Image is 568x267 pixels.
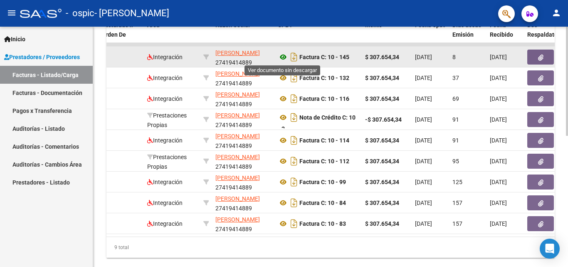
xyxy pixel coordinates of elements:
[289,111,299,124] i: Descargar documento
[490,200,507,206] span: [DATE]
[551,8,561,18] mat-icon: person
[66,4,94,22] span: - ospic
[299,158,349,165] strong: Factura C: 10 - 112
[215,132,271,149] div: 27419414889
[490,75,507,81] span: [DATE]
[147,95,183,102] span: Integración
[365,116,402,123] strong: -$ 307.654,34
[449,16,487,53] datatable-header-cell: Días desde Emisión
[215,112,260,119] span: [PERSON_NAME]
[452,22,482,38] span: Días desde Emisión
[452,137,459,144] span: 91
[299,220,346,227] strong: Factura C: 10 - 83
[452,200,462,206] span: 157
[289,217,299,230] i: Descargar documento
[215,90,271,107] div: 27419414889
[299,137,349,144] strong: Factura C: 10 - 114
[490,22,513,38] span: Fecha Recibido
[106,237,555,258] div: 9 total
[362,16,412,53] datatable-header-cell: Monto
[299,75,349,81] strong: Factura C: 10 - 132
[289,50,299,64] i: Descargar documento
[147,137,183,144] span: Integración
[94,4,169,22] span: - [PERSON_NAME]
[365,220,399,227] strong: $ 307.654,34
[215,133,260,140] span: [PERSON_NAME]
[147,200,183,206] span: Integración
[215,152,271,170] div: 27419414889
[215,70,260,77] span: [PERSON_NAME]
[299,200,346,206] strong: Factura C: 10 - 84
[144,16,200,53] datatable-header-cell: Area
[452,158,459,165] span: 95
[215,216,260,223] span: [PERSON_NAME]
[415,116,432,123] span: [DATE]
[452,116,459,123] span: 91
[215,111,271,128] div: 27419414889
[4,52,80,62] span: Prestadores / Proveedores
[215,154,260,160] span: [PERSON_NAME]
[415,220,432,227] span: [DATE]
[147,154,187,170] span: Prestaciones Propias
[490,116,507,123] span: [DATE]
[299,54,349,60] strong: Factura C: 10 - 145
[490,179,507,185] span: [DATE]
[452,179,462,185] span: 125
[147,112,187,128] span: Prestaciones Propias
[98,16,144,53] datatable-header-cell: Facturado x Orden De
[452,220,462,227] span: 157
[365,158,399,165] strong: $ 307.654,34
[215,195,260,202] span: [PERSON_NAME]
[215,194,271,212] div: 27419414889
[490,220,507,227] span: [DATE]
[540,239,560,259] div: Open Intercom Messenger
[415,75,432,81] span: [DATE]
[527,22,565,38] span: Doc Respaldatoria
[289,175,299,189] i: Descargar documento
[365,75,399,81] strong: $ 307.654,34
[215,175,260,181] span: [PERSON_NAME]
[289,196,299,210] i: Descargar documento
[415,200,432,206] span: [DATE]
[289,134,299,147] i: Descargar documento
[490,54,507,60] span: [DATE]
[415,179,432,185] span: [DATE]
[490,137,507,144] span: [DATE]
[215,173,271,191] div: 27419414889
[415,158,432,165] span: [DATE]
[147,54,183,60] span: Integración
[299,95,349,102] strong: Factura C: 10 - 116
[212,16,274,53] datatable-header-cell: Razón Social
[215,48,271,66] div: 27419414889
[365,54,399,60] strong: $ 307.654,34
[452,54,456,60] span: 8
[415,137,432,144] span: [DATE]
[147,75,183,81] span: Integración
[452,75,459,81] span: 37
[365,179,399,185] strong: $ 307.654,34
[490,95,507,102] span: [DATE]
[215,91,260,98] span: [PERSON_NAME]
[215,69,271,87] div: 27419414889
[289,155,299,168] i: Descargar documento
[490,158,507,165] span: [DATE]
[7,8,17,18] mat-icon: menu
[278,114,356,132] strong: Nota de Crédito C: 10 - 3
[415,95,432,102] span: [DATE]
[289,92,299,105] i: Descargar documento
[101,22,133,38] span: Facturado x Orden De
[289,71,299,85] i: Descargar documento
[215,215,271,232] div: 27419414889
[147,179,183,185] span: Integración
[147,220,183,227] span: Integración
[415,54,432,60] span: [DATE]
[215,50,260,56] span: [PERSON_NAME]
[487,16,524,53] datatable-header-cell: Fecha Recibido
[365,95,399,102] strong: $ 307.654,34
[299,179,346,185] strong: Factura C: 10 - 99
[412,16,449,53] datatable-header-cell: Fecha Cpbt
[452,95,459,102] span: 69
[365,137,399,144] strong: $ 307.654,34
[365,200,399,206] strong: $ 307.654,34
[274,16,362,53] datatable-header-cell: CPBT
